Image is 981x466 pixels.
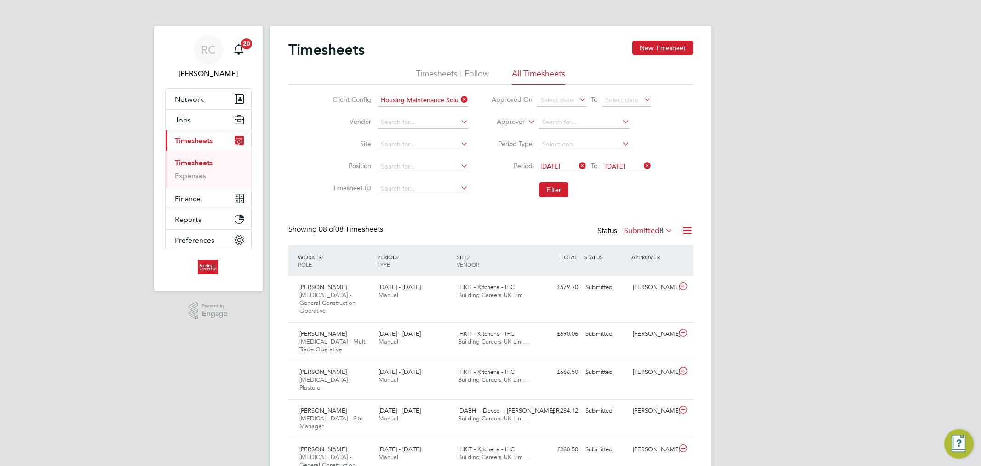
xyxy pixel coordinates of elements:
div: APPROVER [629,249,677,265]
span: / [468,253,470,261]
nav: Main navigation [154,26,263,291]
a: 20 [229,35,248,64]
div: STATUS [582,249,630,265]
label: Vendor [330,117,371,126]
button: Reports [166,209,251,229]
span: Building Careers UK Lim… [458,376,529,384]
span: To [588,93,600,105]
span: [DATE] [540,162,560,170]
a: Powered byEngage [189,302,228,320]
div: £690.06 [534,326,582,342]
div: £280.50 [534,442,582,457]
span: Manual [379,453,398,461]
span: 8 [660,226,664,235]
span: RC [201,44,216,56]
label: Client Config [330,95,371,104]
span: Network [175,95,204,104]
input: Search for... [378,182,468,195]
label: Period [491,162,533,170]
span: 08 of [319,225,335,234]
div: PERIOD [375,249,454,273]
span: Select date [605,96,638,104]
button: Preferences [166,230,251,250]
div: £579.70 [534,280,582,295]
span: [DATE] - [DATE] [379,368,421,376]
button: Filter [539,182,568,197]
span: [MEDICAL_DATA] - General Construction Operative [299,291,356,315]
button: Engage Resource Center [944,429,974,459]
input: Search for... [378,160,468,173]
span: [PERSON_NAME] [299,407,347,414]
label: Submitted [624,226,673,235]
h2: Timesheets [288,41,365,59]
span: [DATE] - [DATE] [379,407,421,414]
label: Timesheet ID [330,184,371,192]
span: Finance [175,194,201,203]
div: Submitted [582,365,630,380]
a: Go to home page [165,260,252,274]
div: Showing [288,225,385,234]
div: £666.50 [534,365,582,380]
li: Timesheets I Follow [416,68,489,85]
span: [MEDICAL_DATA] - Plasterer [299,376,351,391]
span: 20 [241,38,252,49]
div: Status [597,225,675,238]
div: SITE [454,249,534,273]
input: Select one [539,138,630,151]
div: [PERSON_NAME] [629,326,677,342]
span: IHKIT - Kitchens - IHC [458,283,515,291]
button: Jobs [166,110,251,130]
span: Engage [202,310,228,318]
span: IHKIT - Kitchens - IHC [458,368,515,376]
label: Period Type [491,140,533,148]
span: ROLE [298,261,312,268]
div: [PERSON_NAME] [629,365,677,380]
div: Submitted [582,280,630,295]
label: Approved On [491,95,533,104]
span: [PERSON_NAME] [299,330,347,338]
label: Approver [483,117,525,127]
span: Manual [379,414,398,422]
input: Search for... [378,138,468,151]
span: Manual [379,291,398,299]
span: VENDOR [457,261,479,268]
div: WORKER [296,249,375,273]
button: Timesheets [166,130,251,151]
span: TOTAL [561,253,577,261]
span: Jobs [175,116,191,124]
span: [DATE] - [DATE] [379,445,421,453]
span: Rhys Cook [165,68,252,79]
span: Building Careers UK Lim… [458,338,529,345]
button: Finance [166,188,251,209]
span: [PERSON_NAME] [299,368,347,376]
li: All Timesheets [512,68,565,85]
div: £1,284.12 [534,403,582,419]
input: Search for... [539,116,630,129]
input: Search for... [378,94,468,107]
span: Powered by [202,302,228,310]
div: [PERSON_NAME] [629,280,677,295]
span: Timesheets [175,136,213,145]
a: RC[PERSON_NAME] [165,35,252,79]
span: Manual [379,338,398,345]
span: TYPE [377,261,390,268]
span: Building Careers UK Lim… [458,453,529,461]
img: buildingcareersuk-logo-retina.png [198,260,218,274]
span: [MEDICAL_DATA] - Site Manager [299,414,363,430]
input: Search for... [378,116,468,129]
div: [PERSON_NAME] [629,442,677,457]
span: To [588,160,600,172]
span: / [321,253,323,261]
button: New Timesheet [632,41,693,55]
label: Position [330,162,371,170]
div: Submitted [582,442,630,457]
span: Building Careers UK Lim… [458,291,529,299]
span: IHKIT - Kitchens - IHC [458,445,515,453]
div: Submitted [582,403,630,419]
span: Preferences [175,236,214,245]
span: Select date [540,96,574,104]
span: [PERSON_NAME] [299,283,347,291]
label: Site [330,140,371,148]
span: 08 Timesheets [319,225,383,234]
span: [MEDICAL_DATA] - Multi Trade Operative [299,338,367,353]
